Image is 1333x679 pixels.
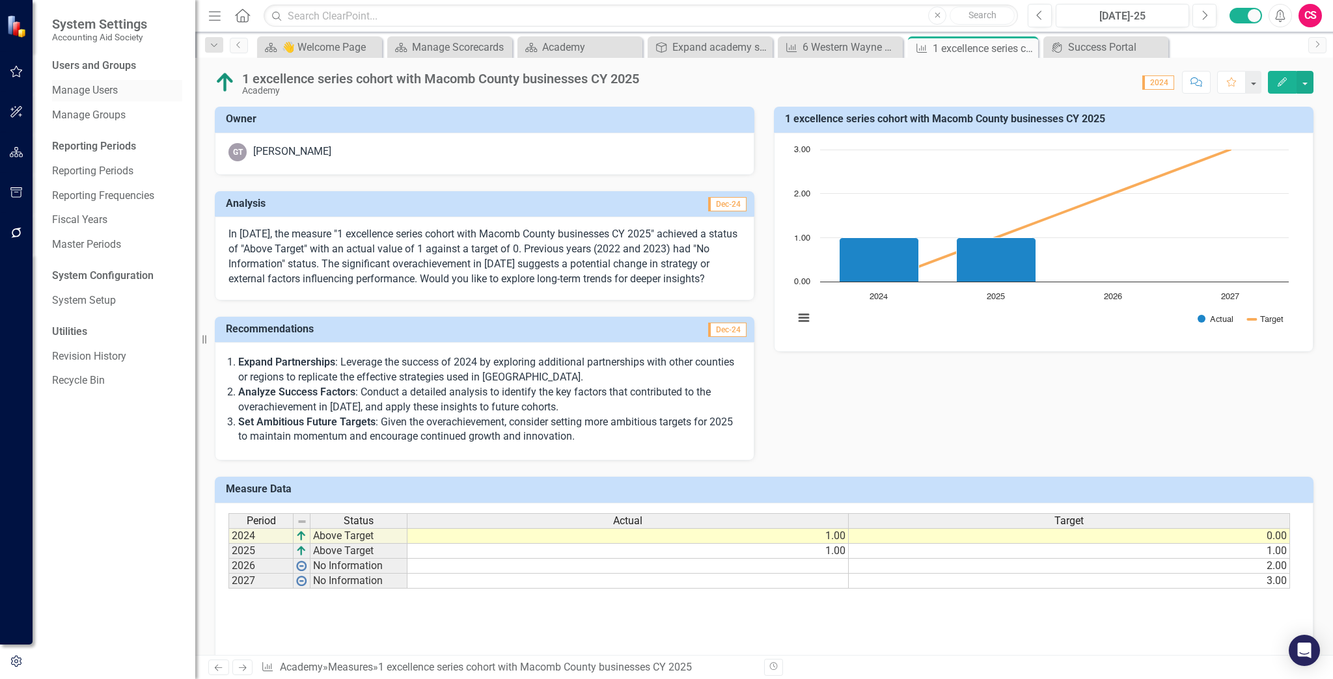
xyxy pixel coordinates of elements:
[1047,39,1165,55] a: Success Portal
[849,574,1290,589] td: 3.00
[1142,75,1174,90] span: 2024
[933,40,1035,57] div: 1 excellence series cohort with Macomb County businesses CY 2025
[242,86,639,96] div: Academy
[52,164,182,179] a: Reporting Periods
[849,528,1290,544] td: 0.00
[794,278,810,286] text: 0.00
[310,574,407,589] td: No Information
[840,237,919,282] path: 2024, 1. Actual.
[261,660,754,675] div: » »
[228,143,247,161] div: GT
[987,293,1005,301] text: 2025
[708,197,747,211] span: Dec-24
[226,113,748,125] h3: Owner
[310,528,407,544] td: Above Target
[407,544,849,559] td: 1.00
[1198,314,1233,324] button: Show Actual
[228,227,741,286] p: In [DATE], the measure "1 excellence series cohort with Macomb County businesses CY 2025" achieve...
[264,5,1018,27] input: Search ClearPoint...
[957,237,1036,282] path: 2025, 1. Actual.
[52,325,182,339] div: Utilities
[280,661,323,673] a: Academy
[407,528,849,544] td: 1.00
[238,416,376,428] strong: Set Ambitious Future Targets
[296,546,307,556] img: VmL+zLOWXp8NoCSi7l57Eu8eJ+4GWSi48xzEIItyGCrzKAg+GPZxiGYRiGYS7xC1jVADWlAHzkAAAAAElFTkSuQmCC
[613,515,642,527] span: Actual
[52,269,182,284] div: System Configuration
[378,661,692,673] div: 1 excellence series cohort with Macomb County businesses CY 2025
[238,356,335,368] strong: Expand Partnerships
[412,39,509,55] div: Manage Scorecards
[296,531,307,541] img: VmL+zLOWXp8NoCSi7l57Eu8eJ+4GWSi48xzEIItyGCrzKAg+GPZxiGYRiGYS7xC1jVADWlAHzkAAAAAElFTkSuQmCC
[1221,293,1239,301] text: 2027
[296,576,307,586] img: wPkqUstsMhMTgAAAABJRU5ErkJggg==
[794,234,810,243] text: 1.00
[215,72,236,93] img: Above Target
[391,39,509,55] a: Manage Scorecards
[542,39,639,55] div: Academy
[849,559,1290,574] td: 2.00
[1068,39,1165,55] div: Success Portal
[969,10,996,20] span: Search
[1289,635,1320,666] div: Open Intercom Messenger
[52,349,182,364] a: Revision History
[52,16,147,32] span: System Settings
[228,528,294,544] td: 2024
[1056,4,1189,27] button: [DATE]-25
[328,661,373,673] a: Measures
[226,198,487,209] h3: Analysis
[260,39,379,55] a: 👋 Welcome Page
[52,373,182,388] a: Recycle Bin
[310,544,407,559] td: Above Target
[247,515,276,527] span: Period
[238,386,355,398] strong: Analyze Success Factors
[344,515,374,527] span: Status
[228,559,294,574] td: 2026
[52,108,182,123] a: Manage Groups
[52,237,182,252] a: Master Periods
[238,385,741,415] p: : Conduct a detailed analysis to identify the key factors that contributed to the overachievement...
[226,483,1307,495] h3: Measure Data
[788,143,1300,338] div: Chart. Highcharts interactive chart.
[803,39,900,55] div: 6 Western Wayne County business owners participate in an excellence series or one-on ones by [DATE]
[228,544,294,559] td: 2025
[521,39,639,55] a: Academy
[52,293,182,308] a: System Setup
[242,72,639,86] div: 1 excellence series cohort with Macomb County businesses CY 2025
[52,139,182,154] div: Reporting Periods
[238,355,741,385] p: : Leverage the success of 2024 by exploring additional partnerships with other counties or region...
[849,544,1290,559] td: 1.00
[870,293,888,301] text: 2024
[52,32,147,42] small: Accounting Aid Society
[52,213,182,228] a: Fiscal Years
[950,7,1015,25] button: Search
[228,574,294,589] td: 2027
[226,323,585,335] h3: Recommendations
[794,146,810,154] text: 3.00
[781,39,900,55] a: 6 Western Wayne County business owners participate in an excellence series or one-on ones by [DATE]
[795,309,813,327] button: View chart menu, Chart
[52,189,182,204] a: Reporting Frequencies
[1060,8,1185,24] div: [DATE]-25
[7,14,29,37] img: ClearPoint Strategy
[296,561,307,571] img: wPkqUstsMhMTgAAAABJRU5ErkJggg==
[310,559,407,574] td: No Information
[1299,4,1322,27] button: CS
[651,39,769,55] a: Expand academy services to [GEOGRAPHIC_DATA] and [GEOGRAPHIC_DATA]
[788,143,1295,338] svg: Interactive chart
[794,190,810,198] text: 2.00
[297,516,307,527] img: 8DAGhfEEPCf229AAAAAElFTkSuQmCC
[785,113,1307,125] h3: 1 excellence series cohort with Macomb County businesses CY 2025
[672,39,769,55] div: Expand academy services to [GEOGRAPHIC_DATA] and [GEOGRAPHIC_DATA]
[52,59,182,73] div: Users and Groups
[1248,314,1284,324] button: Show Target
[52,83,182,98] a: Manage Users
[282,39,379,55] div: 👋 Welcome Page
[1054,515,1084,527] span: Target
[253,144,331,159] div: [PERSON_NAME]
[708,323,747,337] span: Dec-24
[238,415,741,445] p: : Given the overachievement, consider setting more ambitious targets for 2025 to maintain momentu...
[1104,293,1122,301] text: 2026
